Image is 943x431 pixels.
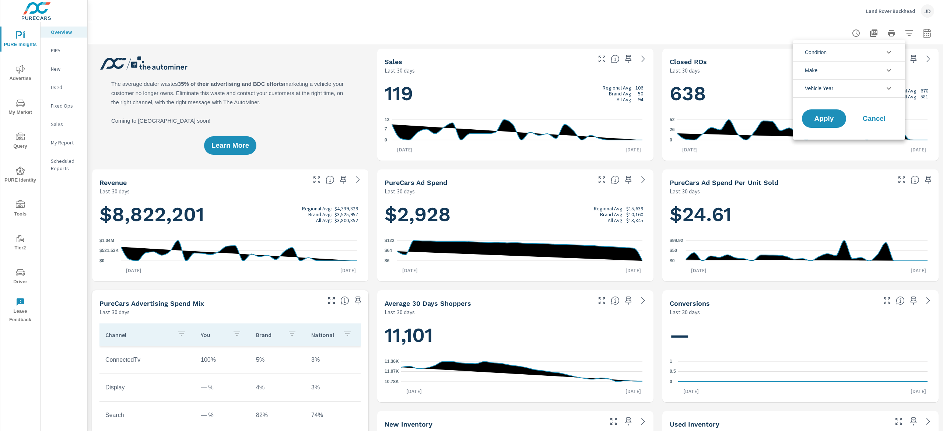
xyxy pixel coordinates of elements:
[805,43,827,61] span: Condition
[793,40,905,101] ul: filter options
[805,62,817,79] span: Make
[809,115,839,122] span: Apply
[805,80,833,97] span: Vehicle Year
[859,115,889,122] span: Cancel
[802,109,846,128] button: Apply
[852,109,896,128] button: Cancel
